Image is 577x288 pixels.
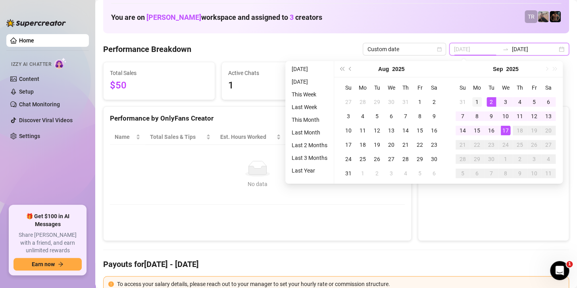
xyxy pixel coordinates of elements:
[344,140,353,150] div: 17
[288,128,331,137] li: Last Month
[498,123,513,138] td: 2025-09-17
[370,152,384,166] td: 2025-08-26
[58,261,63,267] span: arrow-right
[501,154,510,164] div: 1
[427,95,441,109] td: 2025-08-02
[470,81,484,95] th: Mo
[544,154,553,164] div: 4
[356,123,370,138] td: 2025-08-11
[32,261,55,267] span: Earn now
[413,152,427,166] td: 2025-08-29
[501,97,510,107] div: 3
[429,126,439,135] div: 16
[387,169,396,178] div: 3
[341,123,356,138] td: 2025-08-10
[529,111,539,121] div: 12
[358,111,367,121] div: 4
[513,109,527,123] td: 2025-09-11
[427,152,441,166] td: 2025-08-30
[513,152,527,166] td: 2025-10-02
[398,95,413,109] td: 2025-07-31
[498,166,513,180] td: 2025-10-08
[527,166,541,180] td: 2025-10-10
[415,140,425,150] div: 22
[337,61,346,77] button: Last year (Control + left)
[506,61,518,77] button: Choose a year
[288,115,331,125] li: This Month
[513,95,527,109] td: 2025-09-04
[290,13,294,21] span: 3
[356,152,370,166] td: 2025-08-25
[527,123,541,138] td: 2025-09-19
[370,138,384,152] td: 2025-08-19
[502,46,509,52] span: swap-right
[356,166,370,180] td: 2025-09-01
[19,117,73,123] a: Discover Viral Videos
[513,138,527,152] td: 2025-09-25
[387,154,396,164] div: 27
[392,61,404,77] button: Choose a year
[401,154,410,164] div: 28
[429,169,439,178] div: 6
[470,95,484,109] td: 2025-09-01
[498,152,513,166] td: 2025-10-01
[541,138,556,152] td: 2025-09-27
[458,111,467,121] div: 7
[498,138,513,152] td: 2025-09-24
[341,138,356,152] td: 2025-08-17
[372,154,382,164] div: 26
[437,47,442,52] span: calendar
[341,152,356,166] td: 2025-08-24
[341,81,356,95] th: Su
[527,95,541,109] td: 2025-09-05
[108,281,114,287] span: exclamation-circle
[341,95,356,109] td: 2025-07-27
[544,140,553,150] div: 27
[456,109,470,123] td: 2025-09-07
[288,140,331,150] li: Last 2 Months
[384,95,398,109] td: 2025-07-30
[372,140,382,150] div: 19
[413,109,427,123] td: 2025-08-08
[19,88,34,95] a: Setup
[356,81,370,95] th: Mo
[220,132,275,141] div: Est. Hours Worked
[288,64,331,74] li: [DATE]
[358,126,367,135] div: 11
[384,166,398,180] td: 2025-09-03
[415,154,425,164] div: 29
[387,126,396,135] div: 13
[398,166,413,180] td: 2025-09-04
[288,153,331,163] li: Last 3 Months
[372,111,382,121] div: 5
[19,37,34,44] a: Home
[541,95,556,109] td: 2025-09-06
[529,140,539,150] div: 26
[415,126,425,135] div: 15
[456,81,470,95] th: Su
[19,101,60,108] a: Chat Monitoring
[370,166,384,180] td: 2025-09-02
[110,113,405,124] div: Performance by OnlyFans Creator
[150,132,204,141] span: Total Sales & Tips
[398,123,413,138] td: 2025-08-14
[472,126,482,135] div: 15
[484,109,498,123] td: 2025-09-09
[387,111,396,121] div: 6
[513,81,527,95] th: Th
[288,77,331,86] li: [DATE]
[103,259,569,270] h4: Payouts for [DATE] - [DATE]
[110,78,208,93] span: $50
[456,95,470,109] td: 2025-08-31
[529,169,539,178] div: 10
[515,97,525,107] div: 4
[372,169,382,178] div: 2
[13,231,82,255] span: Share [PERSON_NAME] with a friend, and earn unlimited rewards
[502,46,509,52] span: to
[498,81,513,95] th: We
[470,109,484,123] td: 2025-09-08
[415,169,425,178] div: 5
[427,81,441,95] th: Sa
[487,126,496,135] div: 16
[401,140,410,150] div: 21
